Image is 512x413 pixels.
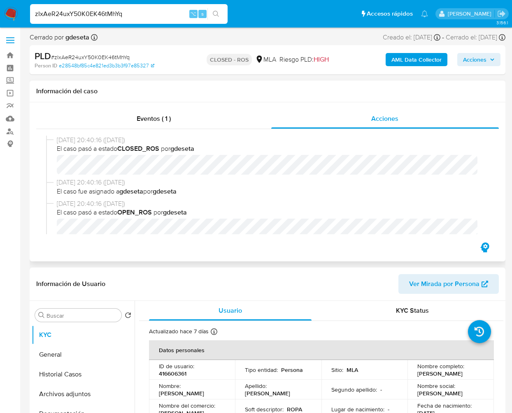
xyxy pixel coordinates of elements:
[281,366,303,374] p: Persona
[163,208,187,217] b: gdeseta
[448,10,494,18] p: jessica.fukman@mercadolibre.com
[219,306,242,315] span: Usuario
[255,55,276,64] div: MLA
[331,366,343,374] p: Sitio :
[396,306,429,315] span: KYC Status
[347,366,358,374] p: MLA
[170,144,194,153] b: gdeseta
[57,208,486,217] span: El caso pasó a estado por
[245,406,284,413] p: Soft descriptor :
[391,53,442,66] b: AML Data Collector
[287,406,302,413] p: ROPA
[30,9,228,19] input: Buscar usuario o caso...
[409,274,479,294] span: Ver Mirada por Persona
[386,53,447,66] button: AML Data Collector
[36,280,105,288] h1: Información de Usuario
[64,32,89,42] b: gdeseta
[398,274,499,294] button: Ver Mirada por Persona
[442,33,444,42] span: -
[36,87,499,95] h1: Información del caso
[497,9,506,18] a: Salir
[331,386,377,393] p: Segundo apellido :
[125,312,131,321] button: Volver al orden por defecto
[32,325,135,345] button: KYC
[207,54,252,65] p: CLOSED - ROS
[207,8,224,20] button: search-icon
[117,208,152,217] b: OPEN_ROS
[380,386,382,393] p: -
[149,328,209,335] p: Actualizado hace 7 días
[159,382,181,390] p: Nombre :
[35,49,51,62] b: PLD
[417,390,463,397] p: [PERSON_NAME]
[149,340,494,360] th: Datos personales
[190,10,196,18] span: ⌥
[383,33,440,42] div: Creado el: [DATE]
[371,114,398,123] span: Acciones
[57,187,486,196] span: El caso fue asignado a por
[245,382,267,390] p: Apellido :
[117,144,159,153] b: CLOSED_ROS
[57,136,486,145] span: [DATE] 20:40:16 ([DATE])
[51,53,130,61] span: # zIxAeR24uxY50K0EK46tMhYq
[57,144,486,153] span: El caso pasó a estado por
[331,406,384,413] p: Lugar de nacimiento :
[119,187,143,196] b: gdeseta
[159,402,215,409] p: Nombre del comercio :
[59,62,154,69] a: e28548bf85c4e821ed3b3b3f97e85327
[417,370,463,377] p: [PERSON_NAME]
[417,382,455,390] p: Nombre social :
[35,62,57,69] b: Person ID
[421,10,428,17] a: Notificaciones
[279,55,329,64] span: Riesgo PLD:
[57,199,486,208] span: [DATE] 20:40:16 ([DATE])
[417,402,472,409] p: Fecha de nacimiento :
[57,178,486,187] span: [DATE] 20:40:16 ([DATE])
[201,10,204,18] span: s
[30,33,89,42] span: Cerrado por
[388,406,389,413] p: -
[32,345,135,365] button: General
[245,366,278,374] p: Tipo entidad :
[32,384,135,404] button: Archivos adjuntos
[446,33,505,42] div: Cerrado el: [DATE]
[159,370,186,377] p: 416606361
[463,53,486,66] span: Acciones
[245,390,290,397] p: [PERSON_NAME]
[137,114,171,123] span: Eventos ( 1 )
[32,365,135,384] button: Historial Casos
[457,53,500,66] button: Acciones
[417,362,464,370] p: Nombre completo :
[314,55,329,64] span: HIGH
[367,9,413,18] span: Accesos rápidos
[153,187,177,196] b: gdeseta
[38,312,45,318] button: Buscar
[47,312,118,319] input: Buscar
[159,390,204,397] p: [PERSON_NAME]
[159,362,194,370] p: ID de usuario :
